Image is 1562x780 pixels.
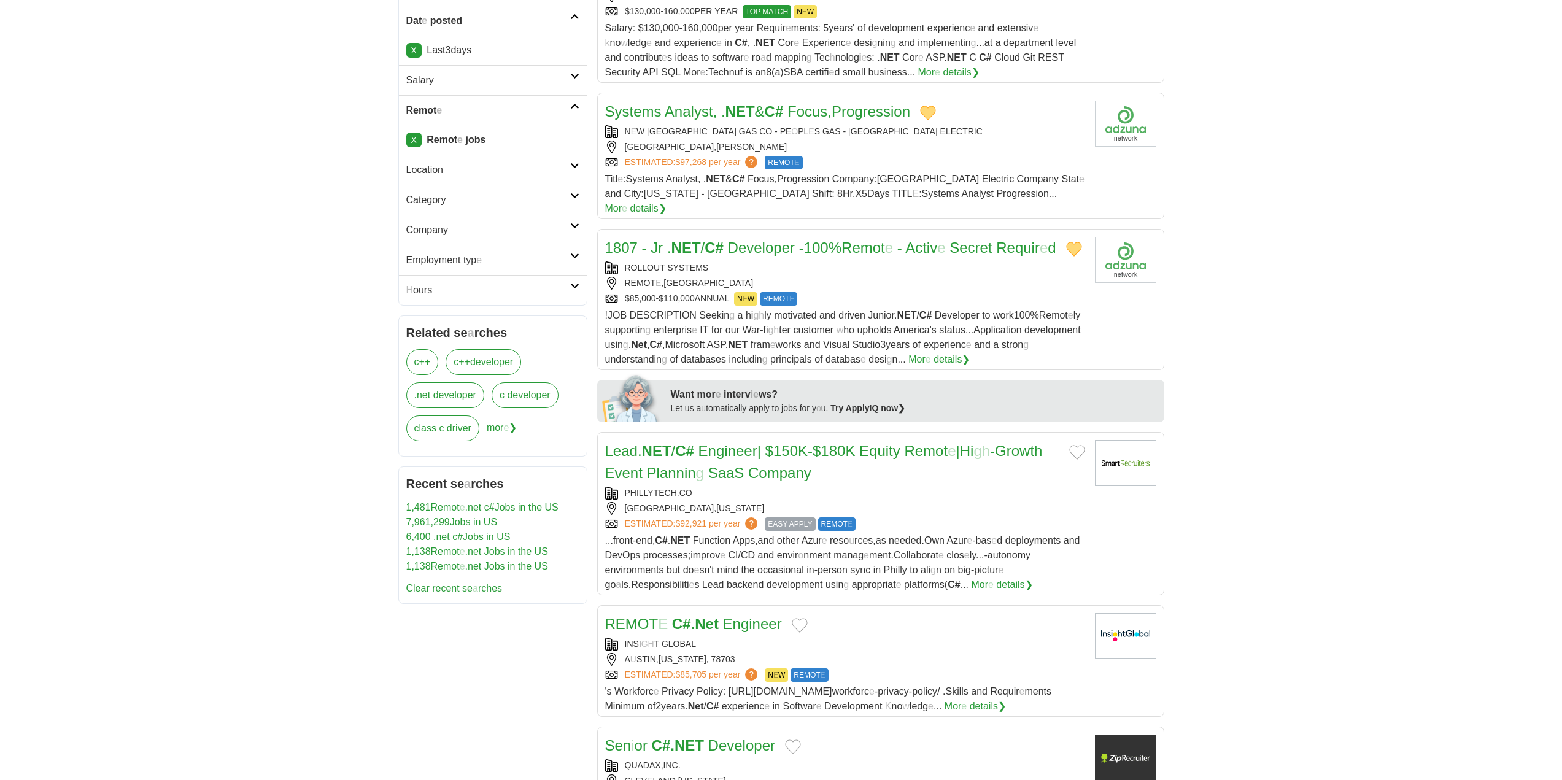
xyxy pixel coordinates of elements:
[625,670,673,679] readpronunciation-word: ESTIMATED
[807,7,814,16] readpronunciation-span: W
[1069,445,1085,460] button: Add to favorite jobs
[460,561,465,571] readpronunciation-span: e
[970,23,975,33] readpronunciation-span: e
[960,442,974,459] readpronunciation-span: Hi
[414,357,419,367] readpronunciation-word: c
[406,105,437,115] readpronunciation-span: Remot
[457,531,463,542] readpronunciation-span: #
[605,103,911,120] a: Systems Analyst, .NET&C# Focus,Progression
[406,502,431,512] readpronunciation-span: 1,481
[610,37,621,48] readpronunciation-span: no
[659,203,667,214] readpronunciation-span: ❯
[1095,237,1156,283] img: Company logo
[492,382,559,408] a: c developer
[642,442,671,459] readpronunciation-word: NET
[484,561,505,571] readpronunciation-word: Jobs
[935,67,940,77] readpronunciation-span: e
[827,103,832,120] readpronunciation-span: ,
[802,7,807,16] readpronunciation-span: E
[462,583,473,593] readpronunciation-span: se
[507,390,550,400] readpronunciation-word: developer
[945,701,962,711] readpronunciation-span: Mor
[792,618,808,633] button: Add to favorite jobs
[841,239,885,256] readpronunciation-span: Remot
[605,37,610,48] readpronunciation-span: k
[757,23,786,33] readpronunciation-span: Requir
[447,423,471,433] readpronunciation-word: driver
[605,201,667,216] a: More details❯
[675,519,706,528] span: $92,921
[518,502,525,512] readpronunciation-word: in
[406,195,446,205] readpronunciation-word: Category
[756,37,775,48] readpronunciation-word: NET
[406,133,422,147] a: X
[500,390,505,400] readpronunciation-word: c
[1095,613,1156,659] img: Insight Global logo
[625,156,760,169] a: ESTIMATED:$97,268 per year ?
[920,106,936,120] button: Add to favorite jobs
[431,561,460,571] readpronunciation-span: Remot
[1095,101,1156,147] img: Company logo
[723,616,782,632] readpronunciation-word: Engineer
[406,561,431,571] readpronunciation-span: 1,138
[705,239,715,256] readpronunciation-word: C
[682,23,718,33] readpronunciation-span: 160,000
[605,616,782,632] a: REMOTE C#.Net Engineer
[1025,579,1033,590] readpronunciation-span: ❯
[399,215,587,245] a: Company
[665,103,713,120] readpronunciation-word: Analyst
[406,546,548,557] a: 1,138Remote.net Jobs in the US
[508,561,515,571] readpronunciation-word: in
[602,373,662,422] img: apply-iq-scientist.png
[818,23,829,33] readpronunciation-span: : 5
[791,23,818,33] readpronunciation-span: ments
[961,701,967,711] readpronunciation-span: e
[765,103,775,120] readpronunciation-word: C
[528,502,542,512] readpronunciation-word: the
[1066,242,1082,257] button: Add to favorite jobs
[652,737,662,754] readpronunciation-word: C
[972,67,980,77] readpronunciation-span: ❯
[431,546,460,557] readpronunciation-span: Remot
[970,701,998,711] readpronunciation-word: details
[654,37,671,48] readpronunciation-word: and
[708,465,744,481] readpronunciation-word: SaaS
[673,519,676,528] readpronunciation-span: :
[406,382,484,408] a: .net developer
[647,465,696,481] readpronunciation-span: Plannin
[718,23,732,33] readpronunciation-word: per
[630,203,658,214] readpronunciation-word: details
[605,442,638,459] readpronunciation-word: Lead
[945,699,1006,714] a: More details❯
[406,583,430,593] readpronunciation-word: Clear
[406,43,422,58] a: X
[436,105,442,115] readpronunciation-span: e
[956,442,959,459] readpronunciation-span: |
[984,37,992,48] readpronunciation-word: at
[797,7,802,16] readpronunciation-span: N
[454,357,458,367] readpronunciation-word: c
[406,517,450,527] readpronunciation-span: 7,961,299
[813,442,845,459] readpronunciation-span: $180
[709,519,721,528] readpronunciation-word: per
[885,239,893,256] readpronunciation-span: e
[399,185,587,215] a: Category
[675,670,706,679] span: $85,705
[468,546,481,557] readpronunciation-word: net
[662,737,675,754] readpronunciation-span: #.
[673,157,676,167] readpronunciation-span: :
[605,23,1077,77] span: , .
[881,403,898,413] readpronunciation-word: now
[998,701,1006,711] readpronunciation-span: ❯
[926,354,931,365] readpronunciation-span: e
[762,7,773,16] readpronunciation-span: MA
[518,561,532,571] readpronunciation-word: the
[949,239,992,256] readpronunciation-word: Secret
[735,23,754,33] readpronunciation-word: year
[735,37,742,48] readpronunciation-word: C
[679,23,682,33] readpronunciation-word: -
[872,37,878,48] readpronunciation-span: g
[625,668,760,682] a: ESTIMATED:$85,705 per year ?
[662,639,696,649] readpronunciation-word: GLOBAL
[406,415,479,441] a: class c driver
